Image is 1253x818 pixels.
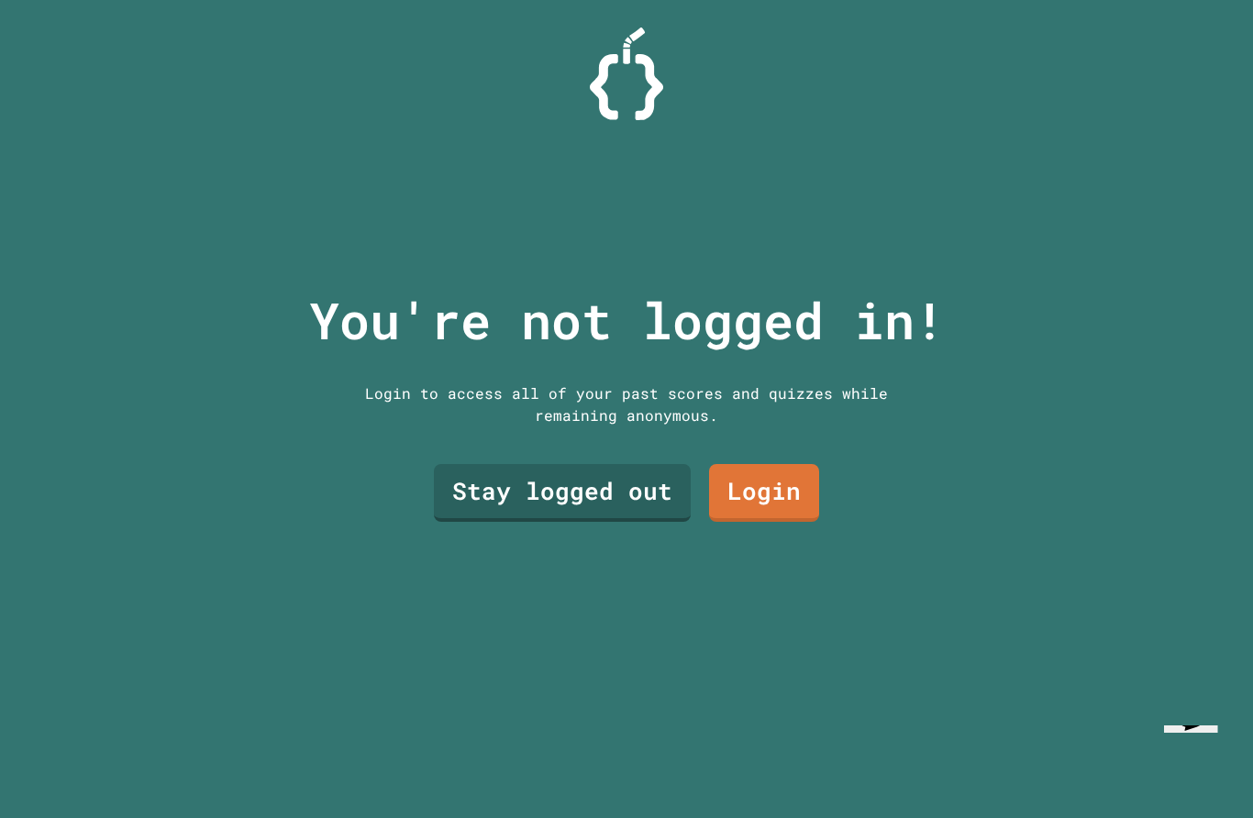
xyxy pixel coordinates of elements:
[434,464,691,522] a: Stay logged out
[590,28,663,120] img: Logo.svg
[1157,725,1238,803] iframe: chat widget
[709,464,819,522] a: Login
[309,282,945,359] p: You're not logged in!
[351,382,902,426] div: Login to access all of your past scores and quizzes while remaining anonymous.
